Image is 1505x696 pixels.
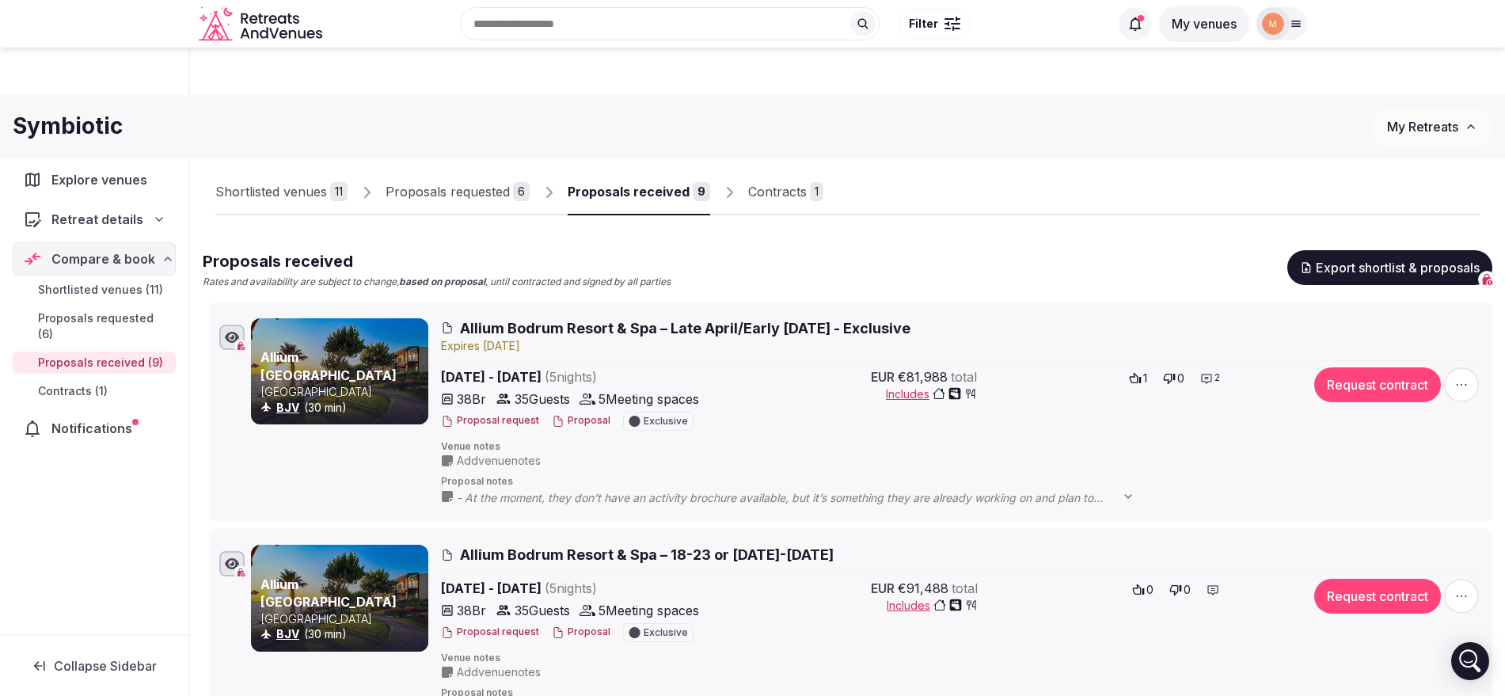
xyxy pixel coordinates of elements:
[13,279,176,301] a: Shortlisted venues (11)
[899,9,971,39] button: Filter
[441,475,1482,489] span: Proposal notes
[38,310,169,342] span: Proposals requested (6)
[457,390,486,409] span: 38 Br
[1451,642,1489,680] div: Open Intercom Messenger
[1124,367,1152,390] button: 1
[599,601,699,620] span: 5 Meeting spaces
[457,601,486,620] span: 38 Br
[386,169,530,215] a: Proposals requested6
[260,576,397,610] a: Allium [GEOGRAPHIC_DATA]
[886,386,977,402] button: Includes
[199,6,325,42] svg: Retreats and Venues company logo
[1158,6,1250,42] button: My venues
[13,163,176,196] a: Explore venues
[13,352,176,374] a: Proposals received (9)
[51,170,154,189] span: Explore venues
[1387,119,1458,135] span: My Retreats
[1177,371,1184,386] span: 0
[644,416,688,426] span: Exclusive
[199,6,325,42] a: Visit the homepage
[215,182,327,201] div: Shortlisted venues
[51,419,139,438] span: Notifications
[515,390,570,409] span: 35 Guests
[887,598,978,614] button: Includes
[13,648,176,683] button: Collapse Sidebar
[1314,579,1441,614] button: Request contract
[330,182,348,201] div: 11
[1165,579,1195,601] button: 0
[909,16,938,32] span: Filter
[515,601,570,620] span: 35 Guests
[203,250,671,272] h2: Proposals received
[513,182,530,201] div: 6
[748,182,807,201] div: Contracts
[951,367,977,386] span: total
[441,626,539,639] button: Proposal request
[810,182,823,201] div: 1
[568,169,710,215] a: Proposals received9
[260,400,425,416] div: (30 min)
[54,658,157,674] span: Collapse Sidebar
[952,579,978,598] span: total
[38,282,163,298] span: Shortlisted venues (11)
[215,169,348,215] a: Shortlisted venues11
[1314,367,1441,402] button: Request contract
[460,318,910,338] span: Allium Bodrum Resort & Spa – Late April/Early [DATE] - Exclusive
[748,169,823,215] a: Contracts1
[460,545,834,565] span: Allium Bodrum Resort & Spa – 18-23 or [DATE]-[DATE]
[260,349,397,382] a: Allium [GEOGRAPHIC_DATA]
[203,276,671,289] p: Rates and availability are subject to change, , until contracted and signed by all parties
[260,384,425,400] p: [GEOGRAPHIC_DATA]
[276,627,299,641] a: BJV
[693,182,710,201] div: 9
[276,626,299,642] button: BJV
[1287,250,1492,285] button: Export shortlist & proposals
[1143,371,1147,386] span: 1
[1214,371,1220,385] span: 2
[441,652,1482,665] span: Venue notes
[13,111,123,142] h1: Symbiotic
[399,276,485,287] strong: based on proposal
[545,369,597,385] span: ( 5 night s )
[457,490,1150,506] span: - At the moment, they don’t have an activity brochure available, but it’s something they are alre...
[38,355,163,371] span: Proposals received (9)
[552,626,610,639] button: Proposal
[441,367,720,386] span: [DATE] - [DATE]
[441,440,1482,454] span: Venue notes
[441,338,1482,354] div: Expire s [DATE]
[441,414,539,428] button: Proposal request
[1127,579,1158,601] button: 0
[38,383,108,399] span: Contracts (1)
[552,414,610,428] button: Proposal
[260,626,425,642] div: (30 min)
[871,367,895,386] span: EUR
[276,400,299,416] button: BJV
[599,390,699,409] span: 5 Meeting spaces
[898,579,948,598] span: €91,488
[568,182,690,201] div: Proposals received
[260,611,425,627] p: [GEOGRAPHIC_DATA]
[51,210,143,229] span: Retreat details
[276,401,299,414] a: BJV
[457,664,541,680] span: Add venue notes
[13,380,176,402] a: Contracts (1)
[1146,582,1153,598] span: 0
[1158,367,1189,390] button: 0
[51,249,155,268] span: Compare & book
[1262,13,1284,35] img: marina
[1158,16,1250,32] a: My venues
[871,579,895,598] span: EUR
[1372,107,1492,146] button: My Retreats
[386,182,510,201] div: Proposals requested
[545,580,597,596] span: ( 5 night s )
[13,307,176,345] a: Proposals requested (6)
[898,367,948,386] span: €81,988
[644,628,688,637] span: Exclusive
[1184,582,1191,598] span: 0
[441,579,720,598] span: [DATE] - [DATE]
[13,412,176,445] a: Notifications
[457,453,541,469] span: Add venue notes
